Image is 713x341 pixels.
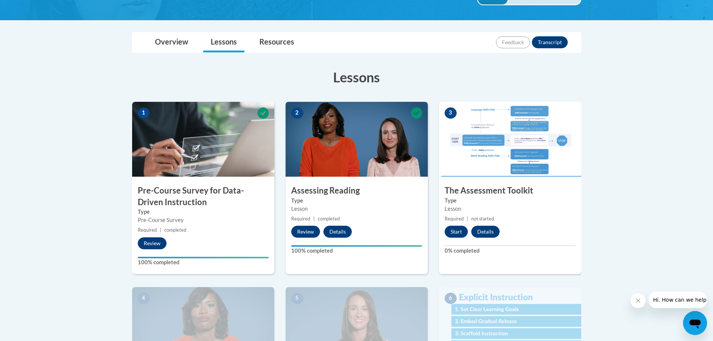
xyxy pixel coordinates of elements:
[164,227,186,233] span: completed
[147,33,196,52] a: Overview
[132,102,274,177] img: Course Image
[132,185,274,208] h3: Pre-Course Survey for Data-Driven Instruction
[683,311,707,335] iframe: Button to launch messaging window
[138,208,269,216] label: Type
[291,205,422,213] div: Lesson
[138,237,167,249] button: Review
[496,36,530,48] button: Feedback
[445,293,457,304] span: 6
[631,293,646,308] iframe: Close message
[291,226,320,238] button: Review
[313,216,315,222] span: |
[291,293,303,304] span: 5
[323,226,352,238] button: Details
[291,216,310,222] span: Required
[471,226,500,238] button: Details
[439,102,581,177] img: Course Image
[445,197,576,205] label: Type
[252,33,302,52] a: Resources
[649,292,707,308] iframe: Message from company
[439,185,581,197] h3: The Assessment Toolkit
[291,107,303,119] span: 2
[138,107,150,119] span: 1
[138,258,269,267] label: 100% completed
[445,205,576,213] div: Lesson
[445,107,457,119] span: 3
[291,197,422,205] label: Type
[291,247,422,255] label: 100% completed
[445,216,464,222] span: Required
[160,227,161,233] span: |
[445,247,576,255] label: 0% completed
[138,257,269,258] div: Your progress
[291,245,422,247] div: Your progress
[138,216,269,224] div: Pre-Course Survey
[138,293,150,304] span: 4
[203,33,244,52] a: Lessons
[471,216,494,222] span: not started
[132,68,581,86] h3: Lessons
[138,227,157,233] span: Required
[467,216,468,222] span: |
[532,36,568,48] button: Transcript
[4,5,61,11] span: Hi. How can we help?
[286,185,428,197] h3: Assessing Reading
[318,216,340,222] span: completed
[286,102,428,177] img: Course Image
[445,226,468,238] button: Start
